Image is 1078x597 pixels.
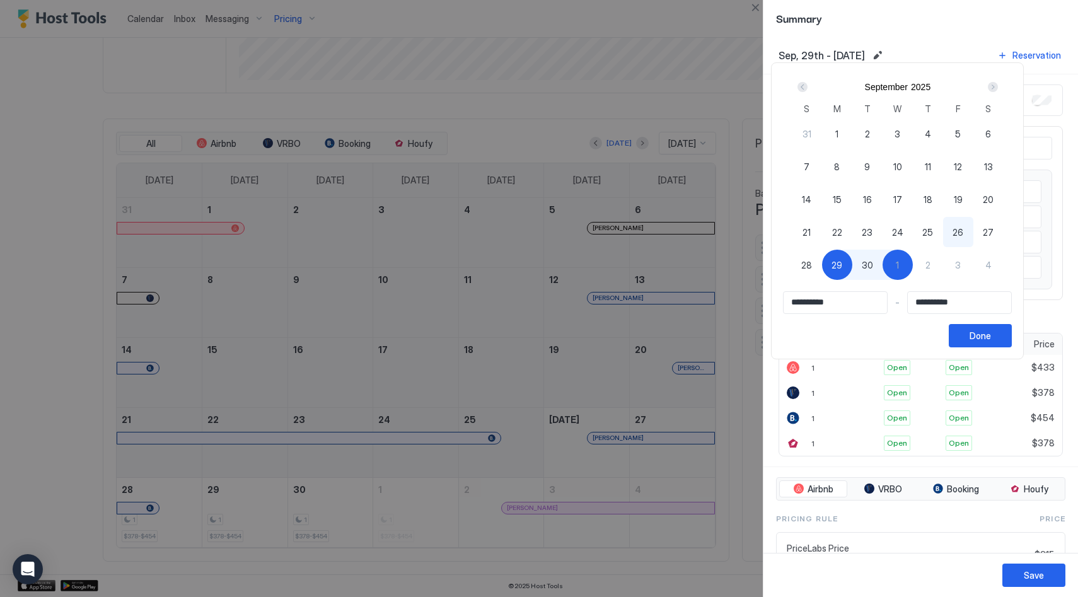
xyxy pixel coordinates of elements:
span: 8 [834,160,840,173]
button: 22 [822,217,852,247]
button: 25 [913,217,943,247]
button: 27 [973,217,1004,247]
span: 20 [983,193,994,206]
span: 3 [955,258,961,272]
button: 16 [852,184,883,214]
button: September [865,82,908,92]
button: 26 [943,217,973,247]
button: 12 [943,151,973,182]
span: 24 [892,226,903,239]
button: 1 [883,250,913,280]
button: 2 [852,119,883,149]
span: 31 [803,127,811,141]
button: 15 [822,184,852,214]
button: 4 [973,250,1004,280]
button: 20 [973,184,1004,214]
span: 12 [954,160,962,173]
span: - [895,297,900,308]
button: Prev [795,79,812,95]
span: 2 [925,258,930,272]
span: 1 [896,258,899,272]
span: 27 [983,226,994,239]
span: 19 [954,193,963,206]
span: 13 [984,160,993,173]
button: 18 [913,184,943,214]
button: 3 [943,250,973,280]
input: Input Field [908,292,1011,313]
button: 2 [913,250,943,280]
button: 31 [792,119,822,149]
span: 17 [893,193,902,206]
span: 6 [985,127,991,141]
span: T [864,102,871,115]
div: Done [970,329,991,342]
button: 6 [973,119,1004,149]
span: M [833,102,841,115]
button: 5 [943,119,973,149]
input: Input Field [784,292,887,313]
div: Open Intercom Messenger [13,554,43,584]
span: 4 [985,258,992,272]
button: 3 [883,119,913,149]
button: 10 [883,151,913,182]
button: Next [983,79,1000,95]
span: 15 [833,193,842,206]
button: 11 [913,151,943,182]
span: 25 [922,226,933,239]
button: 28 [792,250,822,280]
span: 3 [895,127,900,141]
button: 23 [852,217,883,247]
span: 30 [862,258,873,272]
span: S [985,102,991,115]
span: 5 [955,127,961,141]
button: 17 [883,184,913,214]
span: 18 [924,193,932,206]
button: 24 [883,217,913,247]
button: 1 [822,119,852,149]
span: S [804,102,809,115]
span: F [956,102,961,115]
span: 23 [862,226,872,239]
span: 10 [893,160,902,173]
span: W [893,102,901,115]
span: T [925,102,931,115]
span: 16 [863,193,872,206]
button: 8 [822,151,852,182]
span: 29 [832,258,842,272]
span: 14 [802,193,811,206]
span: 11 [925,160,931,173]
span: 9 [864,160,870,173]
span: 7 [804,160,809,173]
button: 9 [852,151,883,182]
span: 28 [801,258,812,272]
button: 14 [792,184,822,214]
button: Done [949,324,1012,347]
span: 4 [925,127,931,141]
button: 2025 [911,82,930,92]
span: 21 [803,226,811,239]
span: 2 [865,127,870,141]
button: 4 [913,119,943,149]
button: 30 [852,250,883,280]
button: 7 [792,151,822,182]
span: 1 [835,127,838,141]
button: 29 [822,250,852,280]
span: 26 [953,226,963,239]
button: 21 [792,217,822,247]
button: 19 [943,184,973,214]
button: 13 [973,151,1004,182]
span: 22 [832,226,842,239]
